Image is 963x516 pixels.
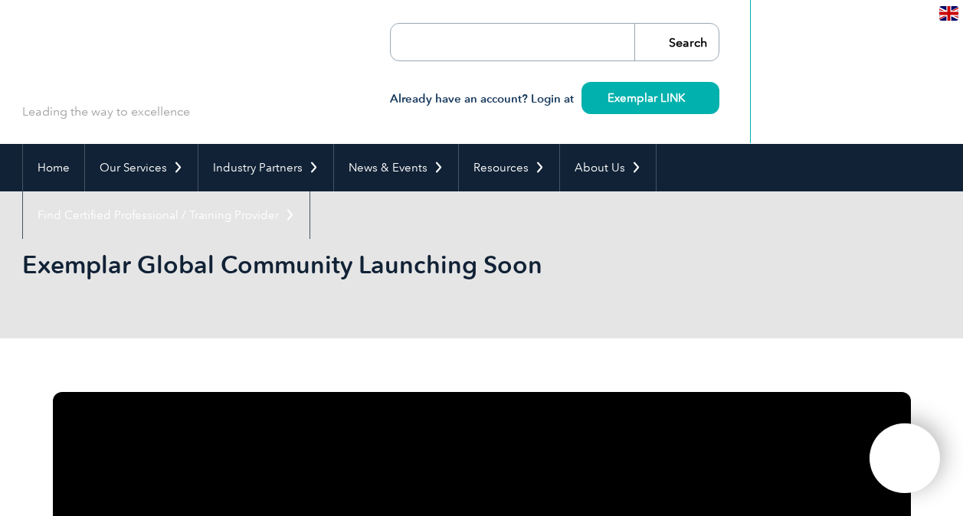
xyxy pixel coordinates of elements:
[459,144,559,191] a: Resources
[886,439,924,478] img: svg+xml;nitro-empty-id=MTMzODoxMTY=-1;base64,PHN2ZyB2aWV3Qm94PSIwIDAgNDAwIDQwMCIgd2lkdGg9IjQwMCIg...
[634,24,719,60] input: Search
[939,6,958,21] img: en
[85,144,198,191] a: Our Services
[23,191,310,239] a: Find Certified Professional / Training Provider
[23,144,84,191] a: Home
[390,90,719,109] h3: Already have an account? Login at
[560,144,656,191] a: About Us
[22,253,666,277] h2: Exemplar Global Community Launching Soon
[685,93,693,102] img: svg+xml;nitro-empty-id=MzUxOjIzMg==-1;base64,PHN2ZyB2aWV3Qm94PSIwIDAgMTEgMTEiIHdpZHRoPSIxMSIgaGVp...
[581,82,719,114] a: Exemplar LINK
[334,144,458,191] a: News & Events
[22,103,190,120] p: Leading the way to excellence
[198,144,333,191] a: Industry Partners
